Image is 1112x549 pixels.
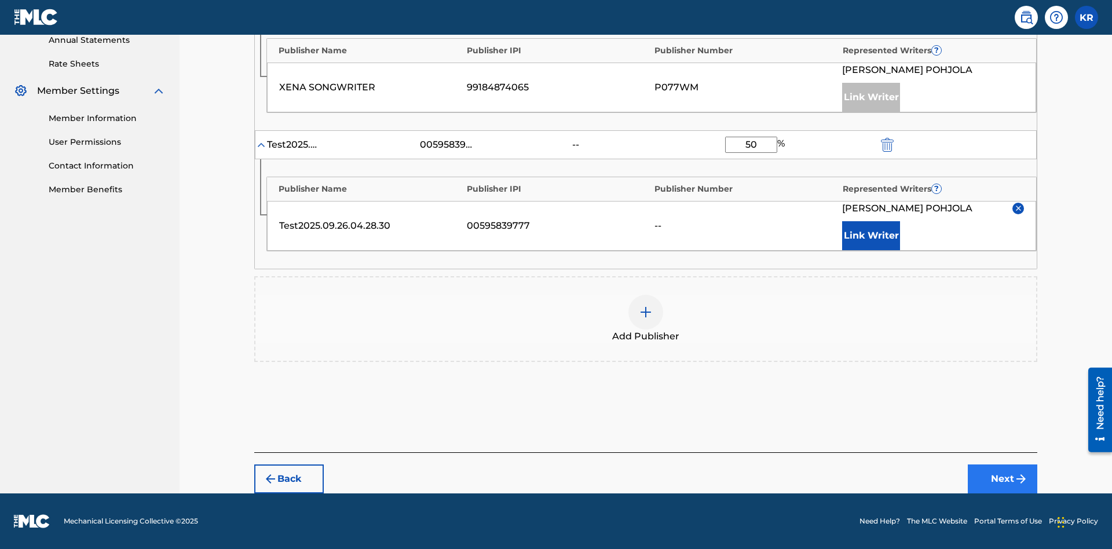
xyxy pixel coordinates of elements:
[152,84,166,98] img: expand
[1045,6,1068,29] div: Help
[843,183,1025,195] div: Represented Writers
[1014,472,1028,486] img: f7272a7cc735f4ea7f67.svg
[467,45,649,57] div: Publisher IPI
[654,80,836,94] div: P077WM
[932,46,941,55] span: ?
[859,516,900,526] a: Need Help?
[842,202,972,215] span: [PERSON_NAME] POHJOLA
[974,516,1042,526] a: Portal Terms of Use
[467,219,649,233] div: 00595839777
[49,34,166,46] a: Annual Statements
[49,184,166,196] a: Member Benefits
[49,136,166,148] a: User Permissions
[49,160,166,172] a: Contact Information
[254,464,324,493] button: Back
[1058,505,1065,540] div: Drag
[279,183,461,195] div: Publisher Name
[881,138,894,152] img: 12a2ab48e56ec057fbd8.svg
[279,80,461,94] div: XENA SONGWRITER
[14,514,50,528] img: logo
[1019,10,1033,24] img: search
[842,221,900,250] button: Link Writer
[654,45,837,57] div: Publisher Number
[279,45,461,57] div: Publisher Name
[654,183,837,195] div: Publisher Number
[777,137,788,153] span: %
[1015,6,1038,29] a: Public Search
[1049,10,1063,24] img: help
[279,219,461,233] div: Test2025.09.26.04.28.30
[64,516,198,526] span: Mechanical Licensing Collective © 2025
[14,9,58,25] img: MLC Logo
[264,472,277,486] img: 7ee5dd4eb1f8a8e3ef2f.svg
[37,84,119,98] span: Member Settings
[612,330,679,343] span: Add Publisher
[1049,516,1098,526] a: Privacy Policy
[14,84,28,98] img: Member Settings
[1054,493,1112,549] iframe: Chat Widget
[843,45,1025,57] div: Represented Writers
[49,58,166,70] a: Rate Sheets
[255,139,267,151] img: expand-cell-toggle
[467,183,649,195] div: Publisher IPI
[968,464,1037,493] button: Next
[1014,204,1023,213] img: remove-from-list-button
[467,80,649,94] div: 99184874065
[1080,363,1112,458] iframe: Resource Center
[932,184,941,193] span: ?
[842,63,972,77] span: [PERSON_NAME] POHJOLA
[49,112,166,125] a: Member Information
[1075,6,1098,29] div: User Menu
[654,219,836,233] div: --
[639,305,653,319] img: add
[907,516,967,526] a: The MLC Website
